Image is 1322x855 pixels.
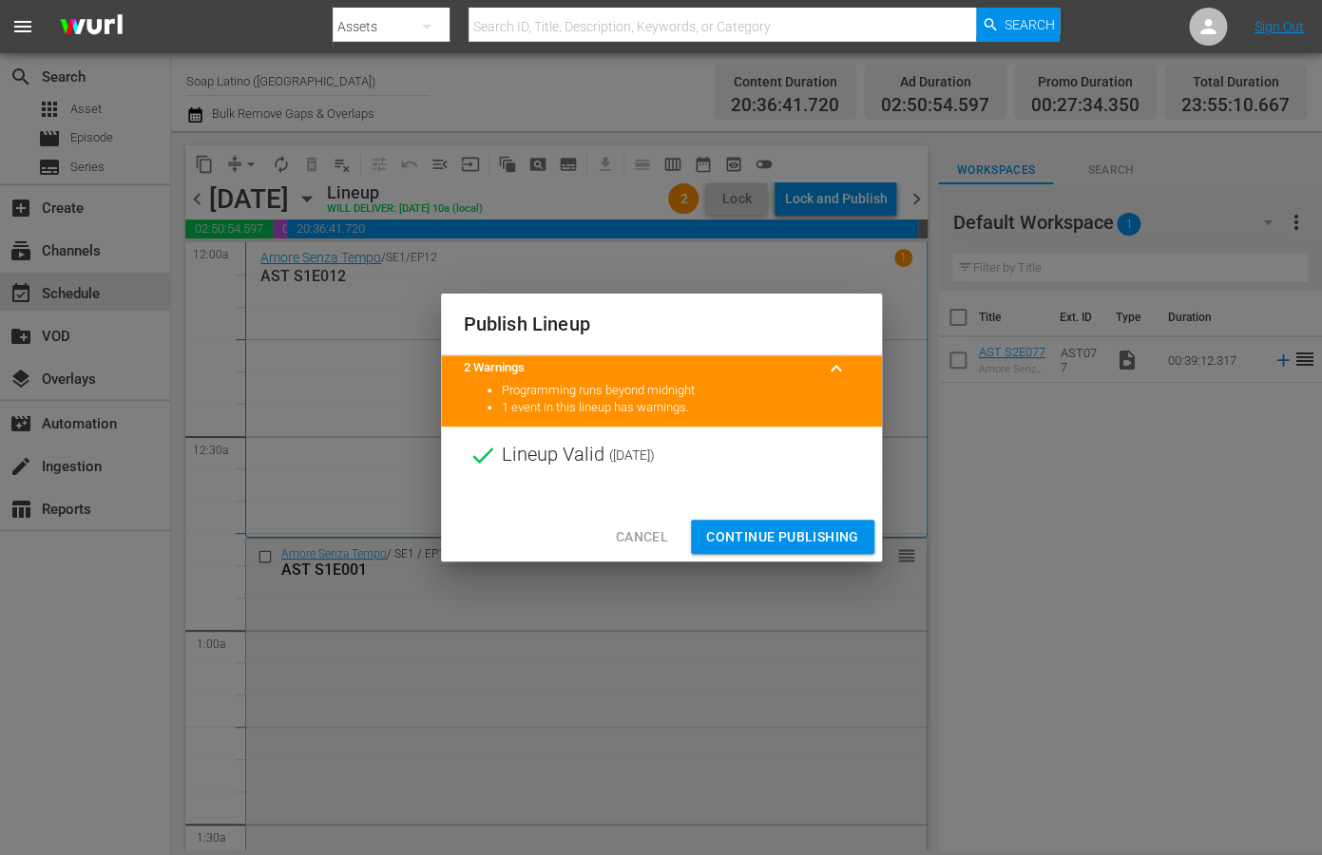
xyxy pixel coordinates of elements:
[609,441,655,469] span: ( [DATE] )
[1005,8,1055,42] span: Search
[814,346,859,391] button: keyboard_arrow_up
[464,309,859,339] h2: Publish Lineup
[464,359,814,377] title: 2 Warnings
[691,520,874,555] button: Continue Publishing
[706,525,859,549] span: Continue Publishing
[502,382,859,400] li: Programming runs beyond midnight
[1255,19,1304,34] a: Sign Out
[11,15,34,38] span: menu
[46,5,137,49] img: ans4CAIJ8jUAAAAAAAAAAAAAAAAAAAAAAAAgQb4GAAAAAAAAAAAAAAAAAAAAAAAAJMjXAAAAAAAAAAAAAAAAAAAAAAAAgAT5G...
[600,520,682,555] button: Cancel
[441,427,882,484] div: Lineup Valid
[502,399,859,417] li: 1 event in this lineup has warnings.
[825,357,848,380] span: keyboard_arrow_up
[615,525,667,549] span: Cancel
